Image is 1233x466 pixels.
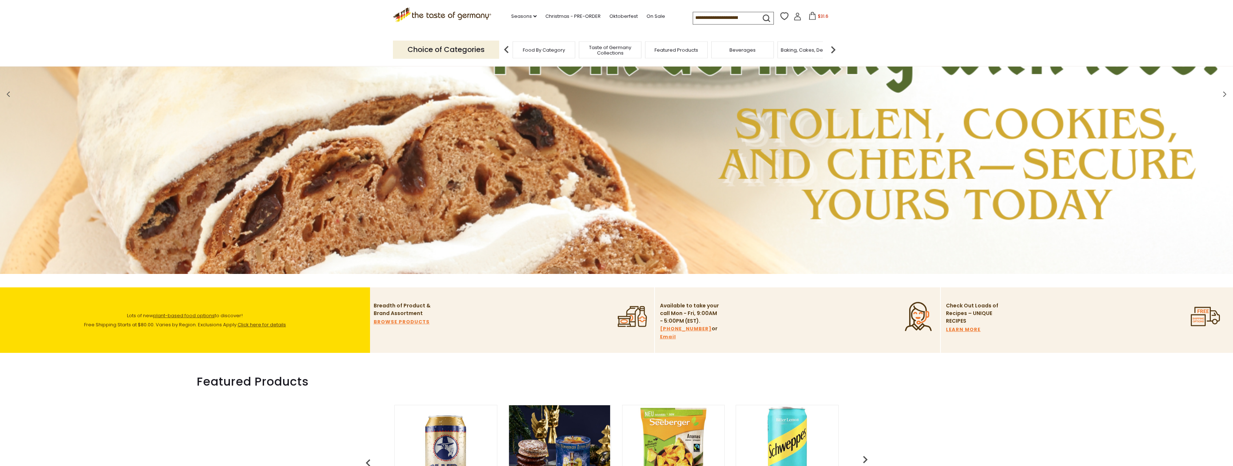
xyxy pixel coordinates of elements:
[374,318,430,326] a: BROWSE PRODUCTS
[946,302,999,325] p: Check Out Loads of Recipes – UNIQUE RECIPES
[781,47,837,53] a: Baking, Cakes, Desserts
[374,302,434,317] p: Breadth of Product & Brand Assortment
[660,333,676,341] a: Email
[499,43,514,57] img: previous arrow
[153,312,215,319] a: plant-based food options
[818,13,828,19] span: $31.6
[393,41,499,59] p: Choice of Categories
[84,312,286,328] span: Lots of new to discover! Free Shipping Starts at $80.00. Varies by Region. Exclusions Apply.
[729,47,756,53] a: Beverages
[803,12,834,23] button: $31.6
[946,326,981,334] a: LEARN MORE
[826,43,840,57] img: next arrow
[647,12,665,20] a: On Sale
[660,325,712,333] a: [PHONE_NUMBER]
[581,45,639,56] a: Taste of Germany Collections
[523,47,565,53] a: Food By Category
[609,12,638,20] a: Oktoberfest
[238,321,286,328] a: Click here for details
[545,12,601,20] a: Christmas - PRE-ORDER
[660,302,720,341] p: Available to take your call Mon - Fri, 9:00AM - 5:00PM (EST). or
[655,47,698,53] a: Featured Products
[511,12,537,20] a: Seasons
